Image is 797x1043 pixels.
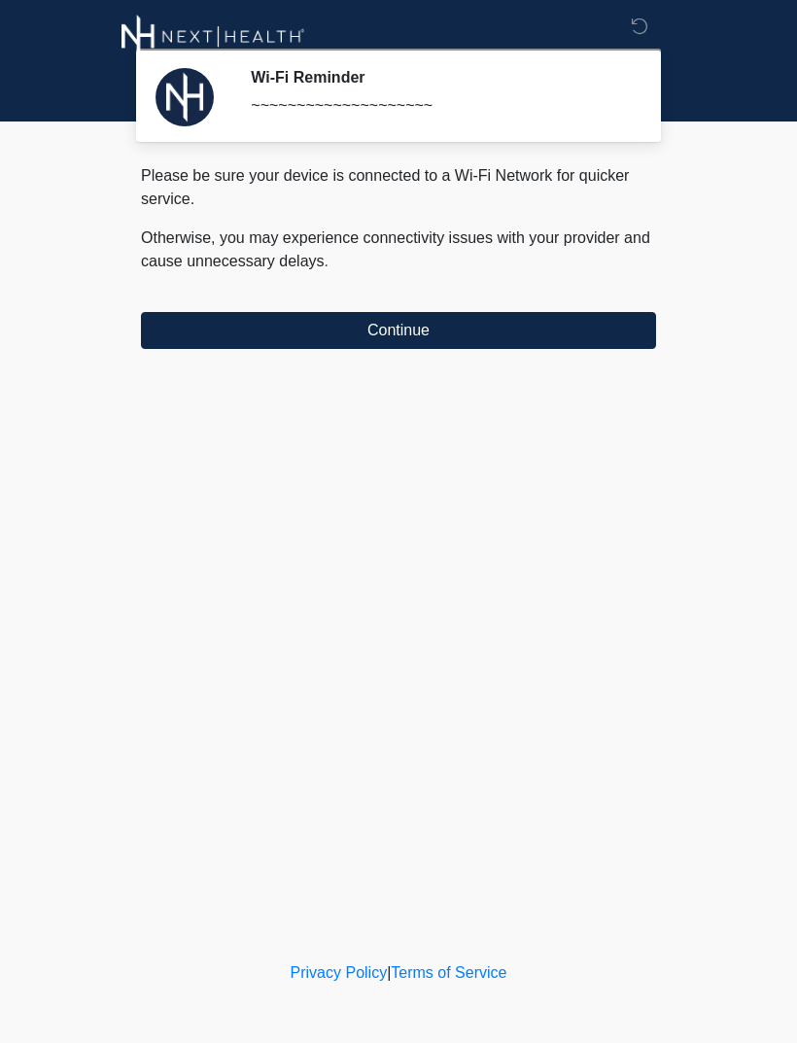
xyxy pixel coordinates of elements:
[391,964,506,981] a: Terms of Service
[251,68,627,87] h2: Wi-Fi Reminder
[141,164,656,211] p: Please be sure your device is connected to a Wi-Fi Network for quicker service.
[325,253,329,269] span: .
[291,964,388,981] a: Privacy Policy
[251,94,627,118] div: ~~~~~~~~~~~~~~~~~~~~
[121,15,305,58] img: Next-Health Montecito Logo
[387,964,391,981] a: |
[141,312,656,349] button: Continue
[141,226,656,273] p: Otherwise, you may experience connectivity issues with your provider and cause unnecessary delays
[156,68,214,126] img: Agent Avatar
